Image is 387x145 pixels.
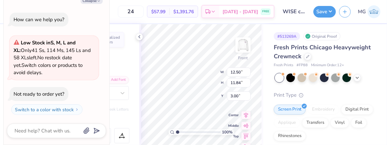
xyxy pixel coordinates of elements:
[297,63,308,68] span: # FP88
[75,108,79,112] img: Switch to a color with stock
[227,113,239,118] span: Center
[274,105,306,115] div: Screen Print
[173,8,194,15] span: $1,391.76
[151,8,165,15] span: $57.99
[274,91,374,99] div: Print Type
[308,105,339,115] div: Embroidery
[236,38,250,52] img: Front
[238,55,248,61] div: Front
[274,118,300,128] div: Applique
[103,76,129,84] div: Add Font
[274,63,293,68] span: Fresh Prints
[358,8,366,16] span: MG
[313,6,336,18] button: Save
[351,118,367,128] div: Foil
[118,6,144,18] input: – –
[274,32,300,40] div: # 513269A
[14,39,91,76] span: Only 41 Ss, 114 Ms, 145 Ls and 58 XLs left. Switch colors or products to avoid delays.
[222,129,233,135] span: 100 %
[303,32,340,40] div: Original Proof
[14,91,64,97] div: Not ready to order yet?
[227,123,239,128] span: Middle
[223,8,258,15] span: [DATE] - [DATE]
[278,5,310,18] input: Untitled Design
[14,16,64,23] div: How can we help you?
[302,118,329,128] div: Transfers
[262,9,269,14] span: FREE
[14,54,72,69] span: No restock date yet.
[368,5,380,18] img: Michael Galon
[331,118,349,128] div: Vinyl
[14,39,76,54] strong: Low Stock in S, M, L and XL :
[11,104,83,115] button: Switch to a color with stock
[274,131,306,141] div: Rhinestones
[274,43,371,60] span: Fresh Prints Chicago Heavyweight Crewneck
[311,63,344,68] span: Minimum Order: 12 +
[227,134,239,139] span: Top
[358,5,380,18] a: MG
[341,105,373,115] div: Digital Print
